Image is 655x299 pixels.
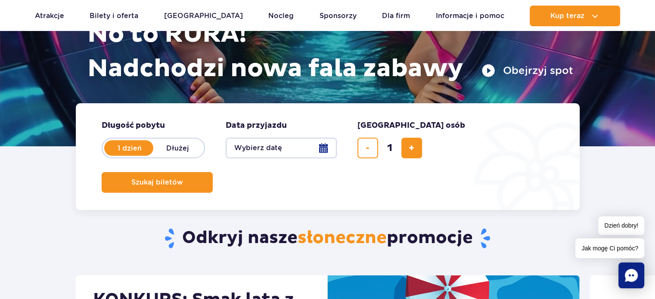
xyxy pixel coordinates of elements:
[87,17,573,86] h1: No to RURA! Nadchodzi nowa fala zabawy
[357,138,378,158] button: usuń bilet
[226,120,287,131] span: Data przyjazdu
[320,6,357,26] a: Sponsorzy
[76,103,580,210] form: Planowanie wizyty w Park of Poland
[298,227,387,249] span: słoneczne
[550,12,584,20] span: Kup teraz
[102,172,213,193] button: Szukaj biletów
[131,179,183,186] span: Szukaj biletów
[618,262,644,288] div: Chat
[75,227,580,250] h2: Odkryj nasze promocje
[357,120,465,131] span: [GEOGRAPHIC_DATA] osób
[164,6,243,26] a: [GEOGRAPHIC_DATA]
[226,138,337,158] button: Wybierz datę
[105,139,154,157] label: 1 dzień
[598,216,644,235] span: Dzień dobry!
[35,6,64,26] a: Atrakcje
[90,6,138,26] a: Bilety i oferta
[481,64,573,77] button: Obejrzyj spot
[102,120,165,131] span: Długość pobytu
[575,238,644,258] span: Jak mogę Ci pomóc?
[379,138,400,158] input: liczba biletów
[268,6,294,26] a: Nocleg
[153,139,202,157] label: Dłużej
[401,138,422,158] button: dodaj bilet
[382,6,410,26] a: Dla firm
[436,6,504,26] a: Informacje i pomoc
[530,6,620,26] button: Kup teraz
